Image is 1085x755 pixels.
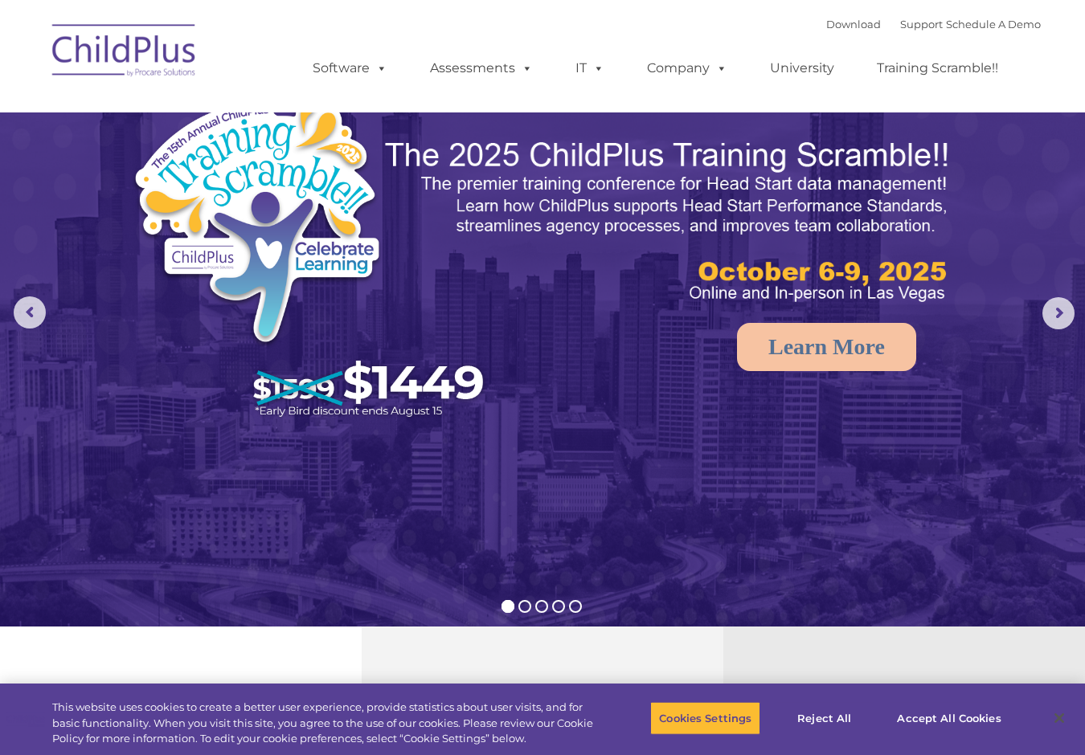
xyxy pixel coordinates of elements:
[631,52,743,84] a: Company
[888,701,1009,735] button: Accept All Cookies
[754,52,850,84] a: University
[559,52,620,84] a: IT
[297,52,403,84] a: Software
[861,52,1014,84] a: Training Scramble!!
[650,701,760,735] button: Cookies Settings
[44,13,205,93] img: ChildPlus by Procare Solutions
[774,701,874,735] button: Reject All
[52,700,597,747] div: This website uses cookies to create a better user experience, provide statistics about user visit...
[1042,700,1077,736] button: Close
[414,52,549,84] a: Assessments
[737,323,916,371] a: Learn More
[900,18,943,31] a: Support
[826,18,1041,31] font: |
[946,18,1041,31] a: Schedule A Demo
[826,18,881,31] a: Download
